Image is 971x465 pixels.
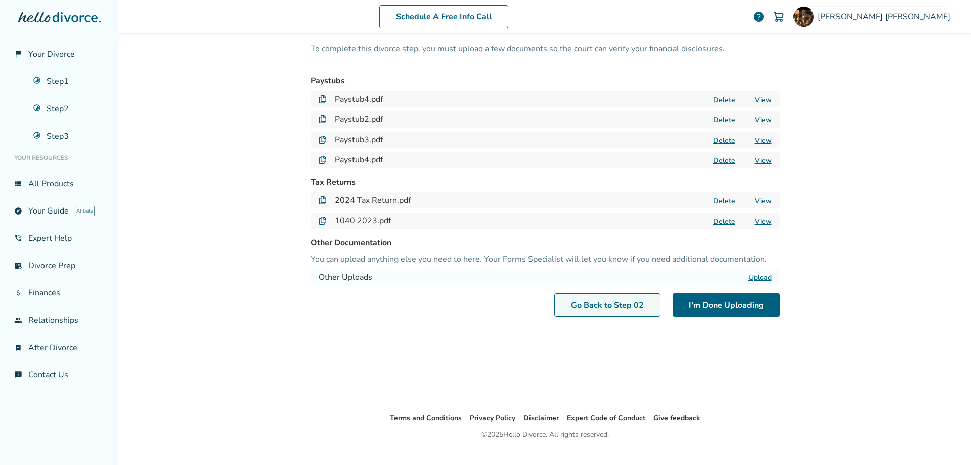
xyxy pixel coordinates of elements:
li: Give feedback [653,412,700,425]
a: Step3 [27,124,111,148]
h3: Paystubs [311,75,780,87]
a: Expert Code of Conduct [567,413,645,423]
h3: Tax Returns [311,176,780,188]
img: Document [319,115,327,123]
button: I'm Done Uploading [673,293,780,317]
a: Step2 [27,97,111,120]
a: attach_moneyFinances [8,281,111,305]
h4: 1040 2023.pdf [335,215,391,227]
h4: 2024 Tax Return.pdf [335,194,411,206]
img: Document [319,217,327,225]
li: Your Resources [8,148,111,168]
h4: Paystub4.pdf [335,154,383,166]
h4: Paystub3.pdf [335,134,383,146]
a: Schedule A Free Info Call [379,5,508,28]
span: phone_in_talk [14,234,22,242]
span: AI beta [75,206,95,216]
a: View [755,136,772,145]
a: view_listAll Products [8,172,111,195]
button: Delete [710,155,738,166]
button: Delete [710,115,738,125]
h4: Paystub2.pdf [335,113,383,125]
a: help [753,11,765,23]
img: Document [319,196,327,204]
a: bookmark_checkAfter Divorce [8,336,111,359]
a: Step1 [27,70,111,93]
img: Document [319,156,327,164]
a: groupRelationships [8,309,111,332]
button: Delete [710,95,738,105]
h4: Paystub4.pdf [335,93,383,105]
img: Document [319,95,327,103]
a: Go Back to Step 02 [554,293,660,317]
a: View [755,115,772,125]
span: chat_info [14,371,22,379]
span: view_list [14,180,22,188]
button: Delete [710,216,738,227]
p: To complete this divorce step, you must upload a few documents so the court can verify your finan... [311,43,780,67]
p: You can upload anything else you need to here. Your Forms Specialist will let you know if you nee... [311,253,780,265]
span: list_alt_check [14,262,22,270]
span: Your Divorce [28,49,75,60]
span: attach_money [14,289,22,297]
img: M [793,7,814,27]
h4: Other Uploads [319,271,372,283]
span: group [14,316,22,324]
span: [PERSON_NAME] [PERSON_NAME] [818,11,954,22]
button: Delete [710,135,738,146]
a: Privacy Policy [470,413,515,423]
a: Terms and Conditions [390,413,462,423]
iframe: Chat Widget [920,416,971,465]
span: explore [14,207,22,215]
a: View [755,95,772,105]
a: View [755,217,772,226]
div: © 2025 Hello Divorce. All rights reserved. [481,429,609,441]
h3: Other Documentation [311,237,780,249]
a: chat_infoContact Us [8,363,111,387]
a: flag_2Your Divorce [8,43,111,66]
img: Document [319,136,327,144]
span: flag_2 [14,50,22,58]
a: View [755,156,772,165]
a: exploreYour GuideAI beta [8,199,111,223]
span: bookmark_check [14,344,22,352]
a: phone_in_talkExpert Help [8,227,111,250]
a: list_alt_checkDivorce Prep [8,254,111,277]
label: Upload [748,273,772,282]
a: View [755,196,772,206]
img: Cart [773,11,785,23]
button: Delete [710,196,738,206]
li: Disclaimer [523,412,559,425]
